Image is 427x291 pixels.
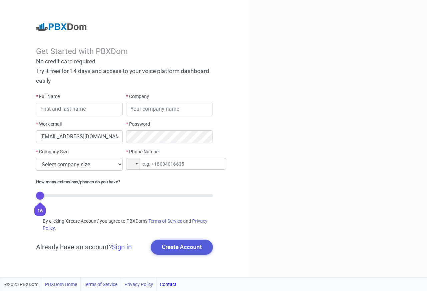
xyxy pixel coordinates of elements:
input: First and last name [36,103,123,115]
a: Terms of Service [148,218,182,224]
a: Sign in [112,243,132,251]
label: Company [126,93,149,100]
div: How many extensions/phones do you have? [36,179,213,185]
div: By clicking 'Create Account' you agree to PBXDom's and [36,218,213,232]
a: Privacy Policy [124,278,153,291]
span: No credit card required Try it free for 14 days and access to your voice platform dashboard easily [36,58,209,84]
label: Work email [36,121,62,128]
label: Company Size [36,148,68,155]
a: Contact [160,278,176,291]
input: Your work email [36,130,123,143]
label: Password [126,121,150,128]
button: Create Account [151,240,213,254]
label: Phone Number [126,148,160,155]
a: PBXDom Home [45,278,77,291]
label: Full Name [36,93,60,100]
span: 16 [37,208,43,213]
input: Your company name [126,103,213,115]
a: Terms of Service [84,278,117,291]
div: Get Started with PBXDom [36,47,213,56]
h5: Already have an account? [36,243,132,251]
input: e.g. +18004016635 [126,158,226,170]
div: ©2025 PBXDom [4,278,176,291]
